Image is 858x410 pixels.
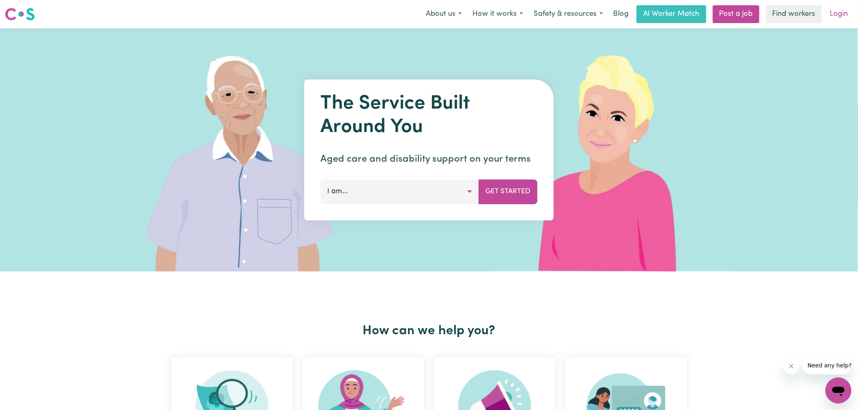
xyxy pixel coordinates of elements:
button: How it works [467,6,528,23]
button: Safety & resources [528,6,608,23]
h1: The Service Built Around You [321,92,538,139]
button: About us [420,6,467,23]
iframe: Message from company [803,357,852,374]
iframe: Close message [783,358,800,374]
button: I am... [321,179,479,204]
a: AI Worker Match [637,5,706,23]
img: Careseekers logo [5,7,35,21]
a: Post a job [713,5,759,23]
button: Get Started [479,179,538,204]
p: Aged care and disability support on your terms [321,152,538,167]
a: Blog [608,5,633,23]
span: Need any help? [5,6,49,12]
iframe: Button to launch messaging window [826,378,852,404]
a: Login [825,5,853,23]
a: Find workers [766,5,822,23]
a: Careseekers logo [5,5,35,23]
h2: How can we help you? [166,323,692,339]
